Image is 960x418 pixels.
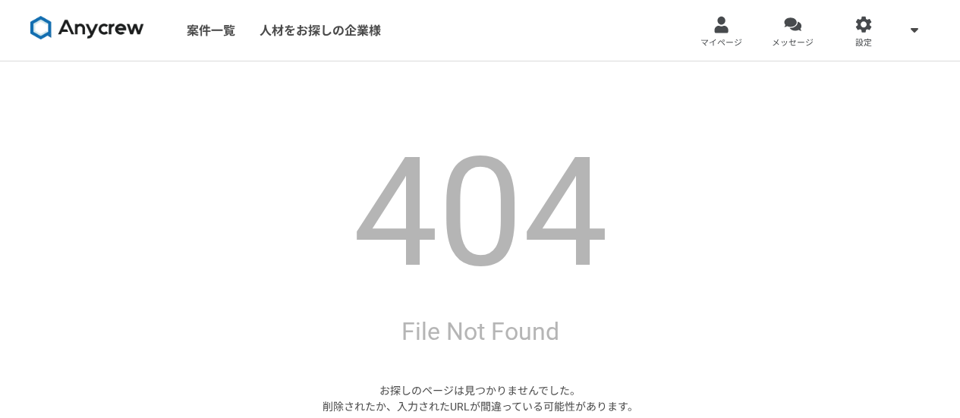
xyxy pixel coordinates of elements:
[353,137,608,289] h1: 404
[772,37,814,49] span: メッセージ
[323,383,638,415] p: お探しのページは見つかりませんでした。 削除されたか、入力されたURLが間違っている可能性があります。
[700,37,742,49] span: マイページ
[855,37,872,49] span: 設定
[30,16,144,40] img: 8DqYSo04kwAAAAASUVORK5CYII=
[401,313,559,350] h2: File Not Found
